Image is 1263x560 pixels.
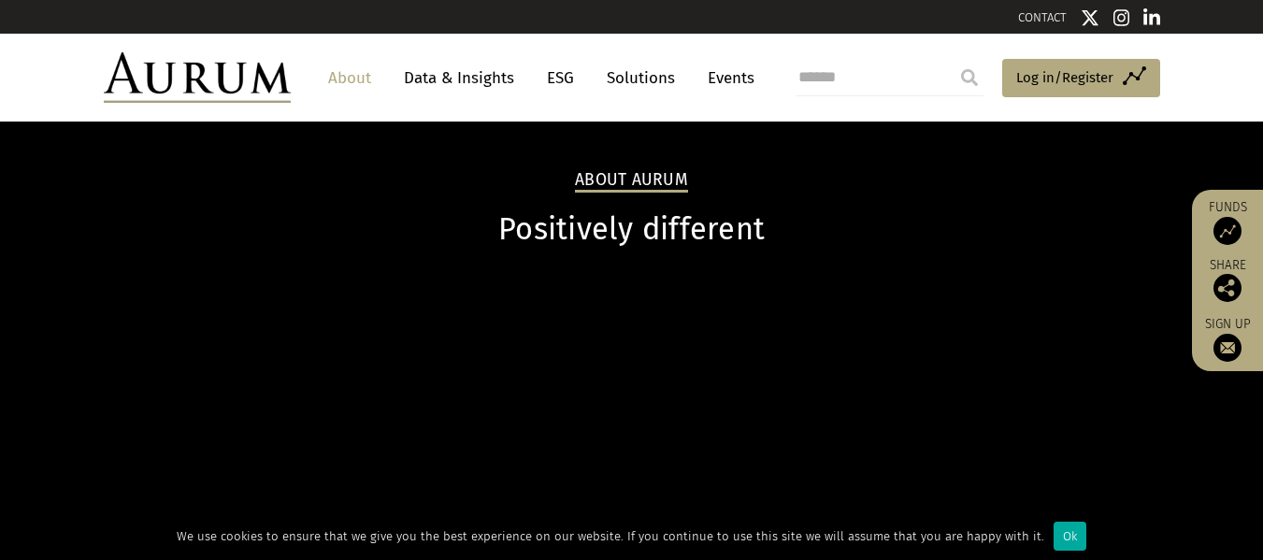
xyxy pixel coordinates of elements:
[1201,199,1254,245] a: Funds
[538,61,583,95] a: ESG
[1016,66,1113,89] span: Log in/Register
[698,61,754,95] a: Events
[395,61,524,95] a: Data & Insights
[1213,334,1241,362] img: Sign up to our newsletter
[1201,316,1254,362] a: Sign up
[1081,8,1099,27] img: Twitter icon
[104,52,291,103] img: Aurum
[1113,8,1130,27] img: Instagram icon
[575,170,688,193] h2: About Aurum
[104,211,1160,248] h1: Positively different
[1002,59,1160,98] a: Log in/Register
[319,61,380,95] a: About
[1143,8,1160,27] img: Linkedin icon
[597,61,684,95] a: Solutions
[1018,10,1067,24] a: CONTACT
[1054,522,1086,551] div: Ok
[1213,217,1241,245] img: Access Funds
[1201,259,1254,302] div: Share
[951,59,988,96] input: Submit
[1213,274,1241,302] img: Share this post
